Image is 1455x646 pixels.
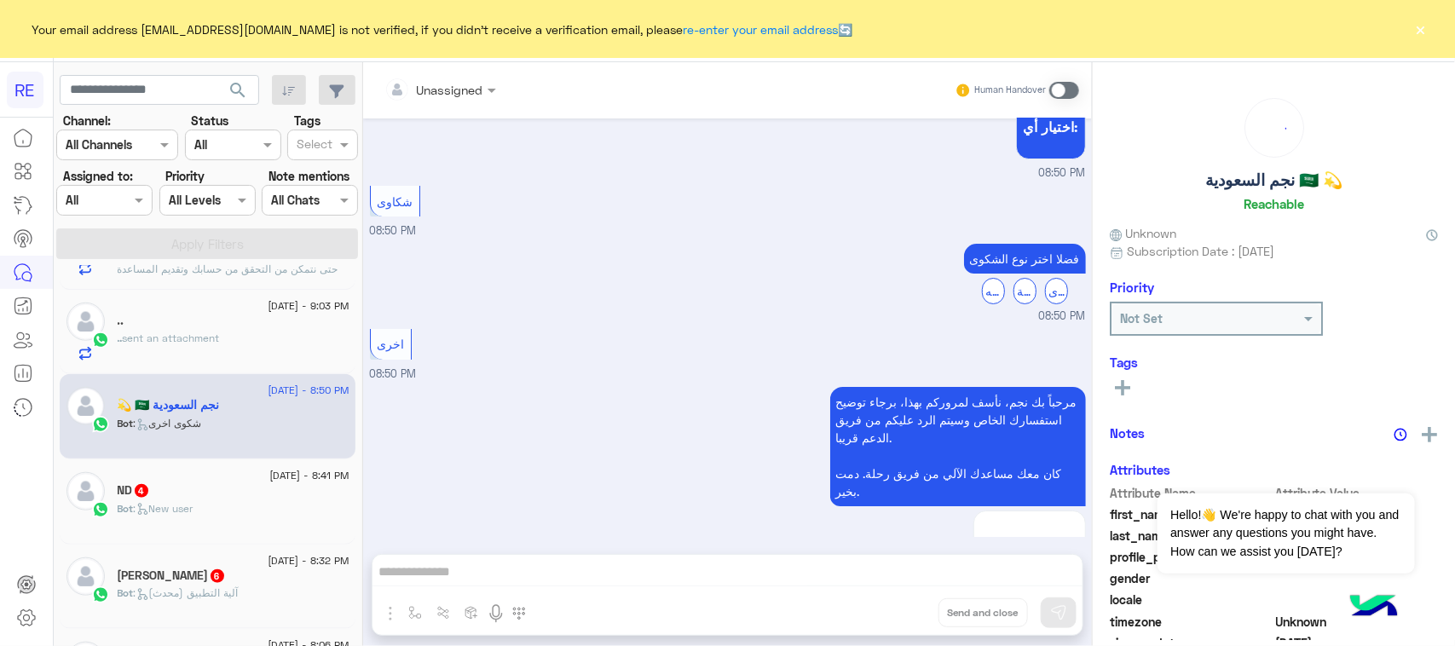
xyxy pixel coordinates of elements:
[1023,118,1078,135] span: اختيار أي:
[1110,527,1273,545] span: last_name
[1276,569,1439,587] span: null
[165,167,205,185] label: Priority
[191,112,228,130] label: Status
[1158,493,1414,574] span: Hello!👋 We're happy to chat with you and answer any questions you might have. How can we assist y...
[118,568,226,583] h5: فيصل بن عمر ابن دجران
[964,244,1086,274] p: 16/9/2025, 8:50 PM
[268,298,349,314] span: [DATE] - 9:03 PM
[268,553,349,568] span: [DATE] - 8:32 PM
[32,20,853,38] span: Your email address [EMAIL_ADDRESS][DOMAIN_NAME] is not verified, if you didn't receive a verifica...
[294,112,320,130] label: Tags
[1422,427,1437,442] img: add
[63,112,111,130] label: Channel:
[92,586,109,603] img: WhatsApp
[938,598,1028,627] button: Send and close
[980,535,1079,551] span: اي خدمة اخرى ؟
[66,387,105,425] img: defaultAdmin.png
[134,586,239,599] span: : آلية التطبيق (محدث)
[66,557,105,596] img: defaultAdmin.png
[1110,613,1273,631] span: timezone
[1412,20,1429,37] button: ×
[118,247,338,291] span: فضلًا زوّدنا برقم الجوال المسجّل في التطبيق حتى نتمكن من التحقق من حسابك وتقديم المساعدة اللازمة ...
[982,278,1005,304] div: ماليه
[135,484,148,498] span: 4
[123,332,220,344] span: sent an attachment
[134,417,202,430] span: : شكوى اخرى
[1039,309,1086,325] span: 08:50 PM
[684,22,839,37] a: re-enter your email address
[56,228,358,259] button: Apply Filters
[1276,613,1439,631] span: Unknown
[118,483,150,498] h5: ND
[974,84,1046,97] small: Human Handover
[1110,425,1145,441] h6: Notes
[1110,280,1154,295] h6: Priority
[377,194,413,209] span: شكاوى
[370,367,417,380] span: 08:50 PM
[1110,355,1438,370] h6: Tags
[1394,428,1407,441] img: notes
[1205,170,1342,190] h5: نجم السعودية 🇸🇦 💫
[66,303,105,341] img: defaultAdmin.png
[118,332,123,344] span: ..
[1276,591,1439,609] span: null
[1244,196,1304,211] h6: Reachable
[268,383,349,398] span: [DATE] - 8:50 PM
[118,398,220,412] h5: نجم السعودية 🇸🇦 💫
[377,337,404,351] span: اخرى
[134,502,193,515] span: : New user
[269,468,349,483] span: [DATE] - 8:41 PM
[294,135,332,157] div: Select
[1250,103,1299,153] div: loading...
[1110,462,1170,477] h6: Attributes
[1110,484,1273,502] span: Attribute Name
[1344,578,1404,637] img: hulul-logo.png
[1110,505,1273,523] span: first_name
[1110,591,1273,609] span: locale
[830,387,1086,506] p: 16/9/2025, 8:50 PM
[118,314,124,328] h5: ..
[217,75,259,112] button: search
[1039,165,1086,182] span: 08:50 PM
[211,569,224,583] span: 6
[370,224,417,237] span: 08:50 PM
[118,502,134,515] span: Bot
[118,586,134,599] span: Bot
[268,167,349,185] label: Note mentions
[1110,548,1273,566] span: profile_pic
[1110,569,1273,587] span: gender
[1045,278,1068,304] div: اخرى
[1013,278,1036,304] div: تقنية
[118,417,134,430] span: Bot
[92,332,109,349] img: WhatsApp
[92,416,109,433] img: WhatsApp
[1110,224,1176,242] span: Unknown
[228,80,248,101] span: search
[66,472,105,510] img: defaultAdmin.png
[63,167,133,185] label: Assigned to:
[7,72,43,108] div: RE
[1127,242,1274,260] span: Subscription Date : [DATE]
[92,501,109,518] img: WhatsApp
